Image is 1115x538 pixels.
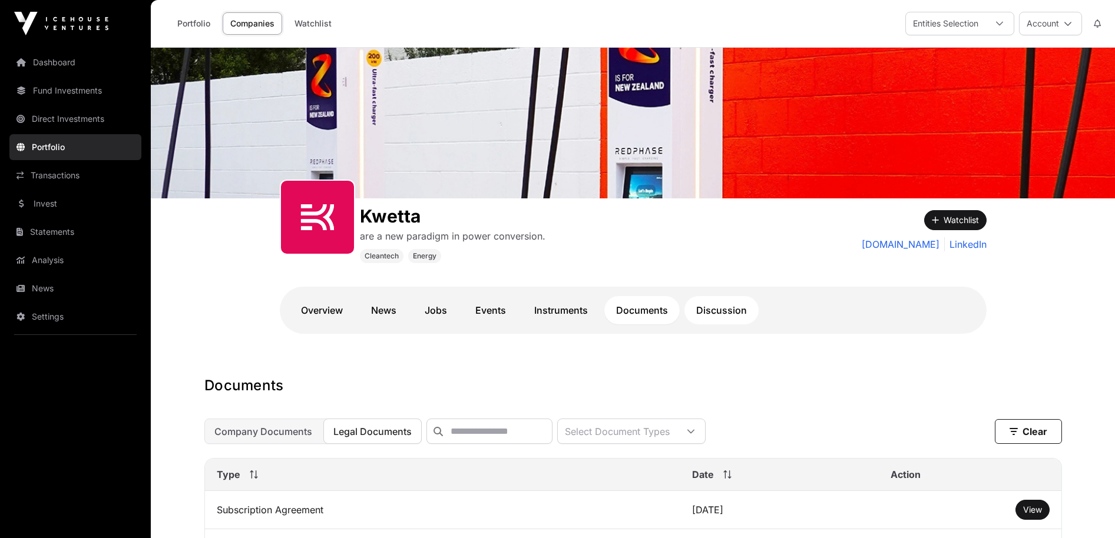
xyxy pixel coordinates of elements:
[214,426,312,437] span: Company Documents
[906,12,985,35] div: Entities Selection
[891,467,921,481] span: Action
[333,426,412,437] span: Legal Documents
[9,191,141,217] a: Invest
[1019,12,1082,35] button: Account
[944,237,987,251] a: LinkedIn
[360,229,545,243] p: are a new paradigm in power conversion.
[289,296,977,324] nav: Tabs
[692,467,714,481] span: Date
[217,467,240,481] span: Type
[286,185,349,249] img: SVGs_Kwetta.svg
[924,210,987,230] button: Watchlist
[558,419,677,443] div: Select Document Types
[680,491,879,529] td: [DATE]
[995,419,1062,444] button: Clear
[14,12,108,35] img: Icehouse Ventures Logo
[323,419,422,444] button: Legal Documents
[684,296,759,324] a: Discussion
[360,205,545,227] h1: Kwetta
[413,251,436,261] span: Energy
[151,48,1115,198] img: Kwetta
[287,12,339,35] a: Watchlist
[9,275,141,301] a: News
[1056,481,1115,538] iframe: Chat Widget
[204,419,322,444] button: Company Documents
[359,296,408,324] a: News
[9,247,141,273] a: Analysis
[204,376,1062,395] h1: Documents
[365,251,399,261] span: Cleantech
[9,78,141,104] a: Fund Investments
[9,219,141,245] a: Statements
[9,49,141,75] a: Dashboard
[9,162,141,188] a: Transactions
[9,304,141,330] a: Settings
[170,12,218,35] a: Portfolio
[464,296,518,324] a: Events
[862,237,939,251] a: [DOMAIN_NAME]
[1023,504,1042,514] span: View
[413,296,459,324] a: Jobs
[1015,500,1050,520] button: View
[289,296,355,324] a: Overview
[205,491,680,529] td: Subscription Agreement
[604,296,680,324] a: Documents
[223,12,282,35] a: Companies
[1023,504,1042,516] a: View
[522,296,600,324] a: Instruments
[9,106,141,132] a: Direct Investments
[9,134,141,160] a: Portfolio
